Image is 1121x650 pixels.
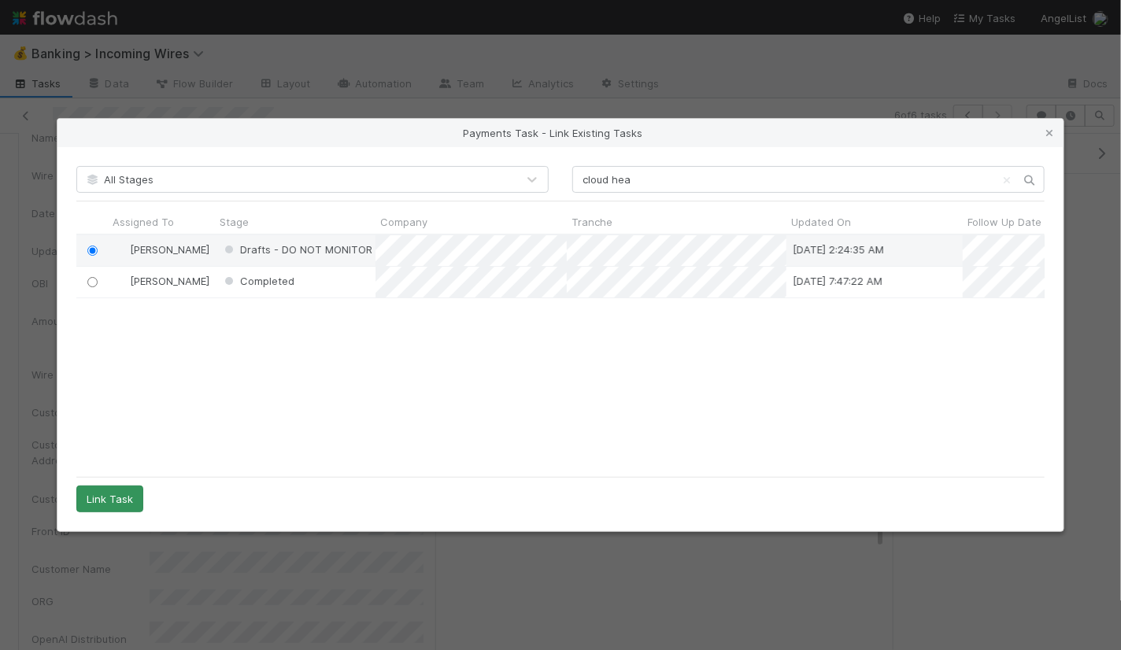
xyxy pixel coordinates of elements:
input: Toggle Row Selected [87,277,98,287]
img: avatar_e7d5656d-bda2-4d83-89d6-b6f9721f96bd.png [115,275,128,287]
span: Updated On [791,214,851,230]
input: Search [572,166,1045,193]
span: Follow Up Date [967,214,1041,230]
div: [PERSON_NAME] [114,273,209,289]
div: [PERSON_NAME] [114,242,209,257]
span: Stage [220,214,249,230]
div: Payments Task - Link Existing Tasks [57,119,1064,147]
span: All Stages [85,173,154,186]
span: Completed [221,275,294,287]
span: Assigned To [113,214,174,230]
span: Tranche [572,214,612,230]
div: Completed [221,273,294,289]
input: Toggle Row Selected [87,246,98,256]
span: [PERSON_NAME] [130,275,209,287]
img: avatar_c6c9a18c-a1dc-4048-8eac-219674057138.png [115,243,128,256]
button: Clear search [999,168,1015,193]
div: [DATE] 7:47:22 AM [793,273,882,289]
div: Drafts - DO NOT MONITOR [221,242,372,257]
span: [PERSON_NAME] [130,243,209,256]
span: Drafts - DO NOT MONITOR [221,243,372,256]
span: Company [380,214,427,230]
button: Link Task [76,486,143,512]
div: [DATE] 2:24:35 AM [793,242,884,257]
